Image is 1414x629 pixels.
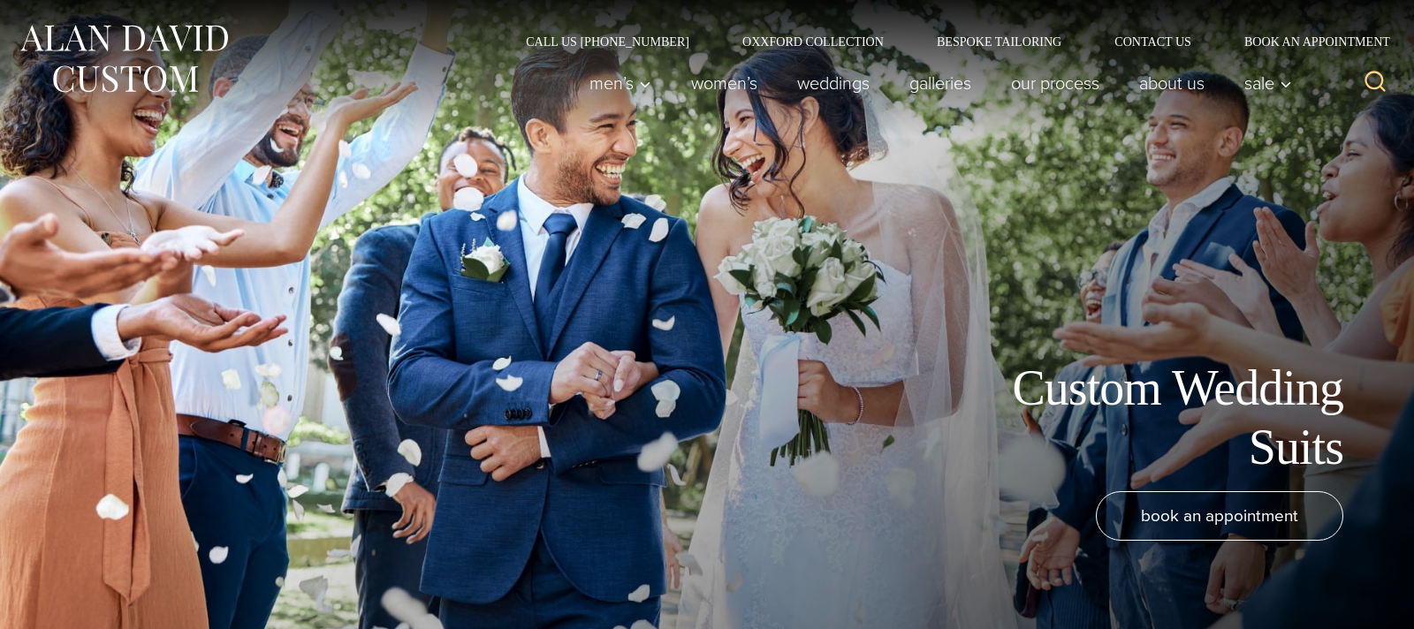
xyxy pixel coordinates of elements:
[499,35,1396,48] nav: Secondary Navigation
[1244,74,1292,92] span: Sale
[716,35,910,48] a: Oxxford Collection
[946,359,1343,477] h1: Custom Wedding Suits
[499,35,716,48] a: Call Us [PHONE_NUMBER]
[18,19,230,98] img: Alan David Custom
[992,65,1120,101] a: Our Process
[890,65,992,101] a: Galleries
[1096,491,1343,541] a: book an appointment
[570,65,1302,101] nav: Primary Navigation
[910,35,1088,48] a: Bespoke Tailoring
[1354,62,1396,104] button: View Search Form
[778,65,890,101] a: weddings
[1141,503,1298,528] span: book an appointment
[672,65,778,101] a: Women’s
[1218,35,1396,48] a: Book an Appointment
[1088,35,1218,48] a: Contact Us
[1120,65,1225,101] a: About Us
[589,74,651,92] span: Men’s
